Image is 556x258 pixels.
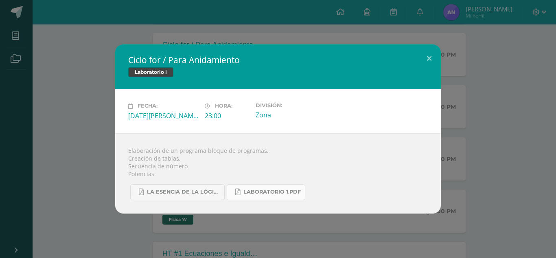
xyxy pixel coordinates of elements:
span: Hora: [215,103,232,109]
button: Close (Esc) [418,44,441,72]
span: Fecha: [138,103,158,109]
div: [DATE][PERSON_NAME] [128,111,198,120]
div: Elaboración de un programa bloque de programas, Creación de tablas, Secuencia de número Potencias [115,133,441,214]
span: Laboratorio I [128,67,173,77]
label: División: [256,102,326,108]
a: Laboratorio 1.pdf [227,184,305,200]
span: Laboratorio 1.pdf [243,189,301,195]
div: Zona [256,110,326,119]
h2: Ciclo for / Para Anidamiento [128,54,428,66]
div: 23:00 [205,111,249,120]
span: La Esencia de la Lógica de Programación - [PERSON_NAME] - 1ra Edición.pdf [147,189,220,195]
a: La Esencia de la Lógica de Programación - [PERSON_NAME] - 1ra Edición.pdf [130,184,225,200]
